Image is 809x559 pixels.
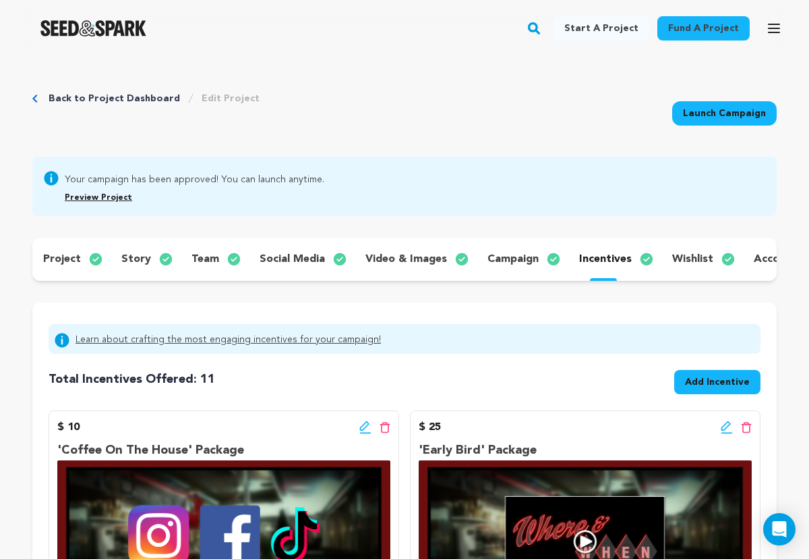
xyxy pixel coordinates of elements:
img: Seed&Spark Logo Dark Mode [40,20,146,36]
button: Add Incentive [674,370,760,394]
img: check-circle-full.svg [721,251,746,267]
p: account [754,251,797,267]
div: Open Intercom Messenger [763,513,796,545]
button: project [32,248,111,270]
p: 'Early Bird' Package [419,441,752,460]
img: check-circle-full.svg [159,251,183,267]
p: social media [260,251,325,267]
p: 'Coffee On The House' Package [57,441,390,460]
img: check-circle-full.svg [89,251,113,267]
p: campaign [487,251,539,267]
img: check-circle-full.svg [640,251,664,267]
p: $ 10 [57,419,80,435]
a: Preview Project [65,194,132,202]
a: Back to Project Dashboard [49,92,180,105]
button: incentives [568,248,661,270]
button: team [181,248,249,270]
span: Your campaign has been approved! You can launch anytime. [65,170,324,186]
button: social media [249,248,355,270]
p: $ 25 [419,419,441,435]
button: campaign [477,248,568,270]
img: check-circle-full.svg [227,251,251,267]
p: incentives [579,251,632,267]
a: Seed&Spark Homepage [40,20,146,36]
p: wishlist [672,251,713,267]
p: story [121,251,151,267]
button: video & images [355,248,477,270]
span: Add Incentive [685,375,750,389]
a: Launch Campaign [672,101,777,126]
h4: 11 [49,370,215,389]
span: Total Incentives Offered: [49,373,197,385]
p: video & images [365,251,447,267]
a: Fund a project [657,16,750,41]
div: Breadcrumb [32,92,260,105]
a: Start a project [553,16,649,41]
a: Edit Project [202,92,260,105]
img: check-circle-full.svg [333,251,357,267]
img: check-circle-full.svg [547,251,571,267]
p: team [191,251,219,267]
img: check-circle-full.svg [455,251,479,267]
a: Learn about crafting the most engaging incentives for your campaign! [76,332,381,348]
button: story [111,248,181,270]
button: wishlist [661,248,743,270]
p: project [43,251,81,267]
